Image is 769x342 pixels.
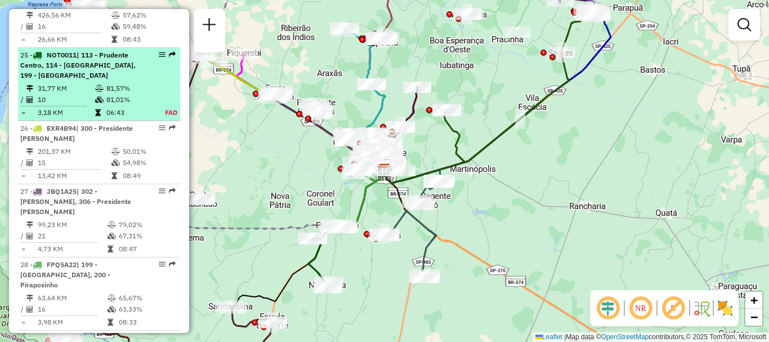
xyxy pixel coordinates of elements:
[159,188,166,194] em: Opções
[122,146,176,157] td: 50,01%
[378,158,393,173] img: Fads
[118,243,175,255] td: 08:47
[660,295,687,322] span: Exibir rótulo
[111,148,120,155] i: % de utilização do peso
[37,304,107,315] td: 16
[716,299,734,317] img: Exibir/Ocultar setores
[37,34,111,45] td: 26,66 KM
[159,51,166,58] em: Opções
[37,317,107,328] td: 3,98 KM
[153,107,178,118] td: FAD
[750,293,758,307] span: +
[20,21,26,32] td: /
[169,51,176,58] em: Rota exportada
[169,261,176,268] em: Rota exportada
[37,107,95,118] td: 3,18 KM
[118,304,175,315] td: 63,33%
[20,124,133,143] span: 26 -
[118,230,175,242] td: 67,31%
[377,163,392,178] img: CDD Presidente Prudente
[106,83,153,94] td: 81,57%
[111,159,120,166] i: % de utilização da cubagem
[745,309,762,326] a: Zoom out
[20,157,26,168] td: /
[26,295,33,301] i: Distância Total
[20,304,26,315] td: /
[47,124,76,132] span: EXR4B94
[20,51,136,79] span: | 113 - Prudente Centro, 114 - [GEOGRAPHIC_DATA], 199 - [GEOGRAPHIC_DATA]
[20,230,26,242] td: /
[601,333,649,341] a: OpenStreetMap
[20,187,131,216] span: | 302 - [PERSON_NAME], 306 - Presidente [PERSON_NAME]
[20,243,26,255] td: =
[20,94,26,105] td: /
[122,157,176,168] td: 54,98%
[95,85,104,92] i: % de utilização do peso
[20,317,26,328] td: =
[733,14,755,36] a: Exibir filtros
[20,124,133,143] span: | 300 - Presidente [PERSON_NAME]
[26,85,33,92] i: Distância Total
[108,233,116,239] i: % de utilização da cubagem
[37,21,111,32] td: 16
[627,295,654,322] span: Ocultar NR
[108,295,116,301] i: % de utilização do peso
[106,107,153,118] td: 06:43
[692,299,710,317] img: Fluxo de ruas
[37,219,107,230] td: 99,23 KM
[118,317,175,328] td: 08:33
[26,233,33,239] i: Total de Atividades
[37,83,95,94] td: 31,77 KM
[47,51,77,59] span: NOT0011
[111,36,117,43] i: Tempo total em rota
[37,292,107,304] td: 63,64 KM
[111,172,117,179] i: Tempo total em rota
[26,12,33,19] i: Distância Total
[20,34,26,45] td: =
[37,170,111,181] td: 13,42 KM
[26,23,33,30] i: Total de Atividades
[594,295,622,322] span: Ocultar deslocamento
[26,96,33,103] i: Total de Atividades
[26,148,33,155] i: Distância Total
[37,157,111,168] td: 15
[111,12,120,19] i: % de utilização do peso
[169,188,176,194] em: Rota exportada
[106,94,153,105] td: 81,01%
[159,261,166,268] em: Opções
[198,14,221,39] a: Nova sessão e pesquisa
[26,159,33,166] i: Total de Atividades
[37,146,111,157] td: 201,37 KM
[26,306,33,313] i: Total de Atividades
[533,332,769,342] div: Map data © contributors,© 2025 TomTom, Microsoft
[20,260,110,289] span: | 199 - [GEOGRAPHIC_DATA], 200 - Piraposinho
[118,292,175,304] td: 65,67%
[378,163,392,177] img: Cross PA
[750,310,758,324] span: −
[122,34,176,45] td: 08:43
[95,96,104,103] i: % de utilização da cubagem
[20,170,26,181] td: =
[37,243,107,255] td: 4,73 KM
[26,221,33,228] i: Distância Total
[122,170,176,181] td: 08:49
[37,10,111,21] td: 426,56 KM
[108,319,113,326] i: Tempo total em rota
[122,10,176,21] td: 57,62%
[20,51,136,79] span: 25 -
[108,221,116,228] i: % de utilização do peso
[20,187,131,216] span: 27 -
[745,292,762,309] a: Zoom in
[108,306,116,313] i: % de utilização da cubagem
[37,94,95,105] td: 10
[169,125,176,131] em: Rota exportada
[122,21,176,32] td: 59,48%
[20,260,110,289] span: 28 -
[108,246,113,252] i: Tempo total em rota
[47,260,77,269] span: FPQ5A22
[118,219,175,230] td: 79,02%
[535,333,562,341] a: Leaflet
[37,230,107,242] td: 21
[95,109,101,116] i: Tempo total em rota
[159,125,166,131] em: Opções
